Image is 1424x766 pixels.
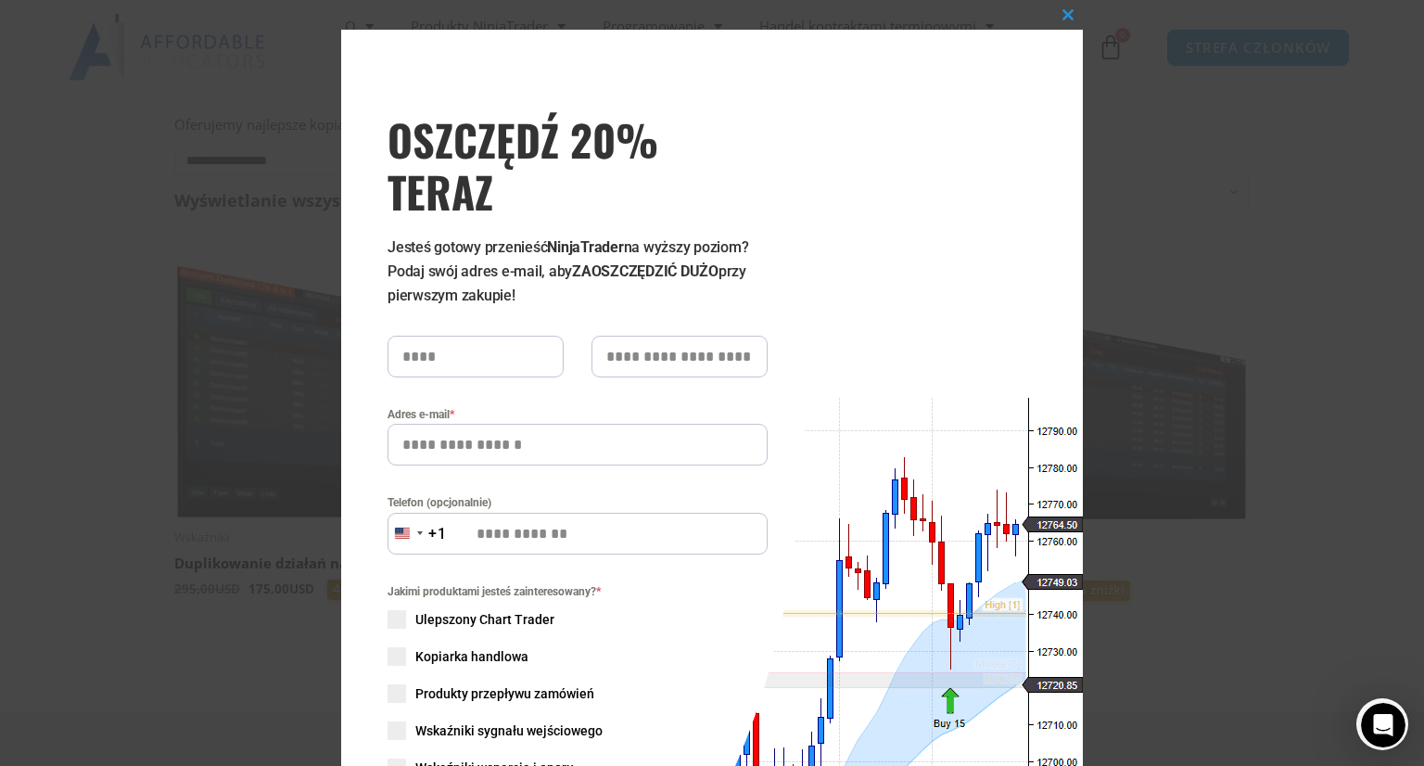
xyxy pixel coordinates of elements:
[388,585,596,598] font: Jakimi produktami jesteś zainteresowany?
[388,496,491,509] font: Telefon (opcjonalnie)
[388,238,547,256] font: Jesteś gotowy przenieść
[415,723,603,738] font: Wskaźniki sygnału wejściowego
[388,262,746,304] font: przy pierwszym zakupie!
[428,525,447,543] font: +1
[388,647,768,666] label: Kopiarka handlowa
[388,610,768,629] label: Ulepszony Chart Trader
[1361,703,1405,747] iframe: Czat na żywo w interkomie
[572,262,718,280] font: ZAOSZCZĘDZIĆ DUŻO
[388,108,658,223] font: OSZCZĘDŹ 20% TERAZ
[388,721,768,740] label: Wskaźniki sygnału wejściowego
[415,612,554,627] font: Ulepszony Chart Trader
[415,686,594,701] font: Produkty przepływu zamówień
[415,649,528,664] font: Kopiarka handlowa
[388,513,447,555] button: Wybrany kraj
[1356,698,1408,750] iframe: Uruchomienie funkcji odkrywania czatu na żywo w Intercomie
[388,684,768,703] label: Produkty przepływu zamówień
[547,238,623,256] font: NinjaTrader
[388,408,450,421] font: Adres e-mail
